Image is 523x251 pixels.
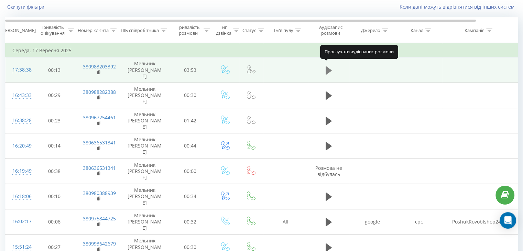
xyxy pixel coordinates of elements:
[12,190,26,203] div: 16:18:06
[274,28,293,33] div: Ім'я пулу
[121,159,169,184] td: Мельник [PERSON_NAME]
[121,184,169,209] td: Мельник [PERSON_NAME]
[400,3,518,10] a: Коли дані можуть відрізнятися вiд інших систем
[216,24,231,36] div: Тип дзвінка
[83,240,116,247] a: 380993642679
[500,212,516,229] div: Open Intercom Messenger
[1,28,36,33] div: [PERSON_NAME]
[349,209,396,234] td: google
[465,28,484,33] div: Кампанія
[121,209,169,234] td: Мельник [PERSON_NAME]
[121,57,169,83] td: Мельник [PERSON_NAME]
[33,133,76,159] td: 00:14
[315,165,342,177] span: Розмова не відбулась
[83,215,116,222] a: 380975844725
[12,63,26,77] div: 17:38:38
[361,28,380,33] div: Джерело
[263,209,308,234] td: All
[121,83,169,108] td: Мельник [PERSON_NAME]
[169,159,212,184] td: 00:00
[12,114,26,127] div: 16:38:28
[121,28,159,33] div: ПІБ співробітника
[33,108,76,133] td: 00:23
[12,215,26,228] div: 16:02:17
[33,184,76,209] td: 00:10
[83,89,116,95] a: 380988282388
[39,24,66,36] div: Тривалість очікування
[169,83,212,108] td: 00:30
[169,133,212,159] td: 00:44
[121,108,169,133] td: Мельник [PERSON_NAME]
[12,164,26,178] div: 16:19:49
[83,114,116,121] a: 380967254461
[320,45,398,59] div: Прослухати аудіозапис розмови
[121,133,169,159] td: Мельник [PERSON_NAME]
[33,57,76,83] td: 00:13
[169,209,212,234] td: 00:32
[33,83,76,108] td: 00:29
[12,89,26,102] div: 16:43:33
[83,63,116,70] a: 380983203392
[169,108,212,133] td: 01:42
[33,209,76,234] td: 00:06
[5,4,48,10] button: Скинути фільтри
[33,159,76,184] td: 00:38
[242,28,256,33] div: Статус
[78,28,109,33] div: Номер клієнта
[411,28,423,33] div: Канал
[12,139,26,153] div: 16:20:49
[83,165,116,171] a: 380636531341
[169,184,212,209] td: 00:34
[83,190,116,196] a: 380980388939
[169,57,212,83] td: 03:53
[175,24,202,36] div: Тривалість розмови
[83,139,116,146] a: 380636531341
[396,209,442,234] td: cpc
[314,24,347,36] div: Аудіозапис розмови
[442,209,511,234] td: PoshukRovoblshop24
